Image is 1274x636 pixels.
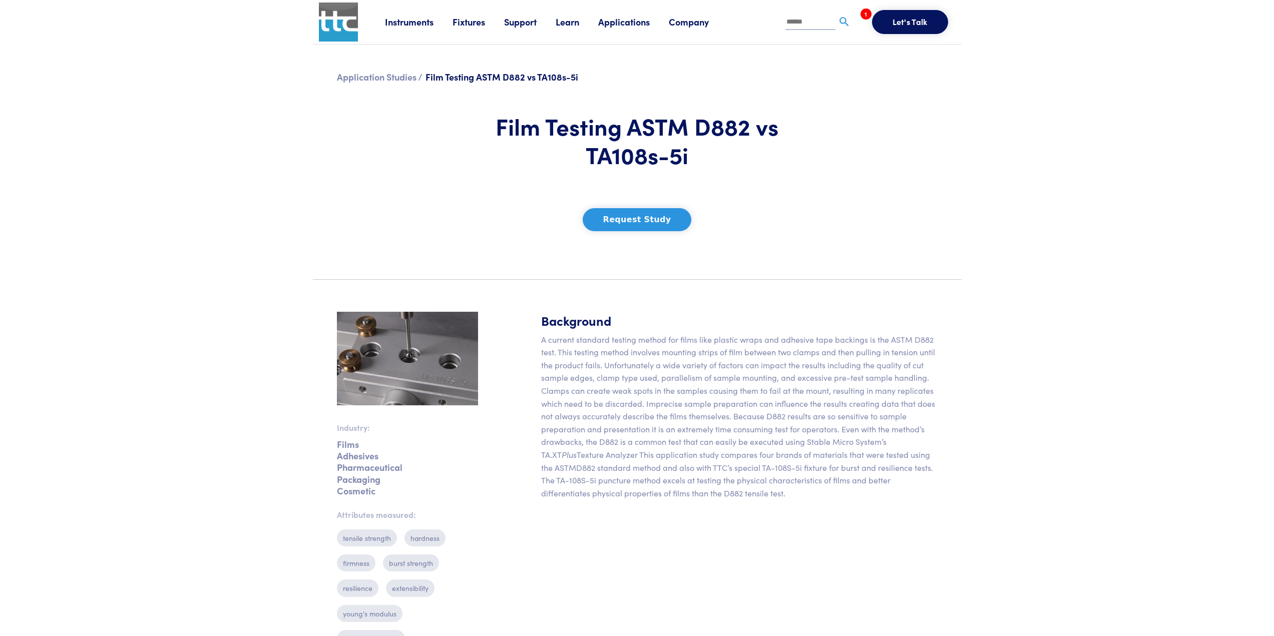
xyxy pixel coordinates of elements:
[504,16,556,28] a: Support
[337,71,422,83] a: Application Studies /
[383,554,439,571] p: burst strength
[556,16,598,28] a: Learn
[426,71,578,83] span: Film Testing ASTM D882 vs TA108s-5i
[490,112,784,169] h1: Film Testing ASTM D882 vs TA108s-5i
[337,554,375,571] p: firmness
[453,16,504,28] a: Fixtures
[337,605,402,622] p: young's modulus
[319,3,358,42] img: ttc_logo_1x1_v1.0.png
[337,489,478,492] p: Cosmetic
[583,208,692,231] button: Request Study
[541,312,938,329] h5: Background
[861,9,872,20] span: 1
[669,16,728,28] a: Company
[337,465,478,469] p: Pharmaceutical
[337,508,478,521] p: Attributes measured:
[337,529,397,546] p: tensile strength
[598,16,669,28] a: Applications
[404,529,446,546] p: hardness
[541,333,938,500] p: A current standard testing method for films like plastic wraps and adhesive tape backings is the ...
[562,449,577,460] em: Plus
[337,477,478,481] p: Packaging
[872,10,948,34] button: Let's Talk
[337,579,378,596] p: resilience
[337,454,478,457] p: Adhesives
[337,442,478,446] p: Films
[386,579,435,596] p: extensibility
[385,16,453,28] a: Instruments
[337,421,478,434] p: Industry:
